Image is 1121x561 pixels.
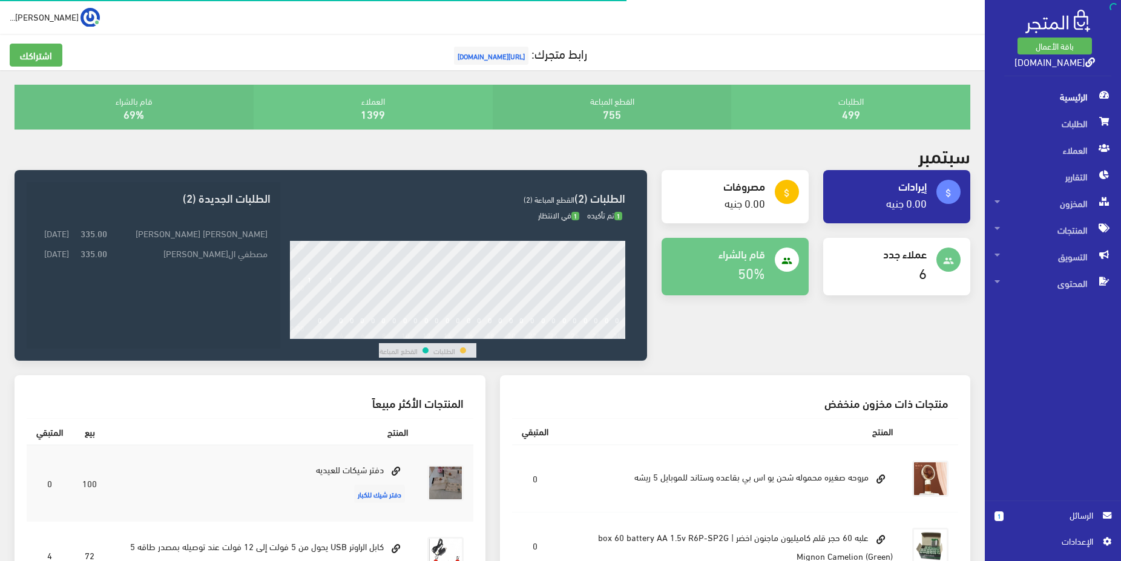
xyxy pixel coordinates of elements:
[558,445,903,513] td: مروحه صغيره محموله شحن يو اس بي بقاعده وستاند للموبايل 5 ريشه
[943,255,954,266] i: people
[528,330,537,339] div: 22
[994,137,1111,163] span: العملاء
[73,418,107,445] th: بيع
[994,190,1111,217] span: المخزون
[1013,508,1093,522] span: الرسائل
[918,144,970,165] h2: سبتمبر
[379,343,418,358] td: القطع المباعة
[354,485,405,503] span: دفتر شيك للكبار
[10,44,62,67] a: اشتراكك
[781,188,792,198] i: attach_money
[422,330,431,339] div: 12
[465,330,473,339] div: 16
[985,270,1121,297] a: المحتوى
[1004,534,1093,548] span: اﻹعدادات
[454,47,528,65] span: [URL][DOMAIN_NAME]
[886,192,927,212] a: 0.00 جنيه
[738,259,765,285] a: 50%
[512,418,558,444] th: المتبقي
[613,330,622,339] div: 30
[27,418,73,445] th: المتبقي
[401,330,410,339] div: 10
[571,212,579,221] span: 1
[994,270,1111,297] span: المحتوى
[36,397,464,408] h3: المنتجات الأكثر مبيعاً
[943,188,954,198] i: attach_money
[985,137,1121,163] a: العملاء
[603,103,621,123] a: 755
[614,212,622,221] span: 1
[15,85,254,130] div: قام بالشراء
[587,208,622,222] span: تم تأكيده
[340,330,344,339] div: 4
[507,330,516,339] div: 20
[985,163,1121,190] a: التقارير
[985,217,1121,243] a: المنتجات
[912,461,948,497] img: mrohh-sghyrh-mhmolh-shhn-yo-as-by-bkaaadh-ohaml-llmobayl-5-ryshh.jpg
[522,397,949,408] h3: منتجات ذات مخزون منخفض
[725,192,765,212] a: 0.00 جنيه
[382,330,386,339] div: 8
[10,7,100,27] a: ... [PERSON_NAME]...
[1025,10,1090,33] img: .
[524,192,574,206] span: القطع المباعة (2)
[985,190,1121,217] a: المخزون
[994,110,1111,137] span: الطلبات
[107,418,418,445] th: المنتج
[833,180,927,192] h4: إيرادات
[512,445,558,513] td: 0
[36,223,72,243] td: [DATE]
[994,511,1004,521] span: 1
[538,208,579,222] span: في الانتظار
[361,330,365,339] div: 6
[671,180,765,192] h4: مصروفات
[486,330,495,339] div: 18
[994,163,1111,190] span: التقارير
[123,103,144,123] a: 69%
[81,246,107,260] strong: 335.00
[73,445,107,522] td: 100
[433,343,456,358] td: الطلبات
[592,330,600,339] div: 28
[254,85,493,130] div: العملاء
[558,418,903,444] th: المنتج
[81,226,107,240] strong: 335.00
[36,243,72,263] td: [DATE]
[451,42,587,64] a: رابط متجرك:[URL][DOMAIN_NAME]
[994,243,1111,270] span: التسويق
[361,103,385,123] a: 1399
[493,85,732,130] div: القطع المباعة
[110,223,271,243] td: [PERSON_NAME] [PERSON_NAME]
[290,192,625,203] h3: الطلبات (2)
[36,192,271,203] h3: الطلبات الجديدة (2)
[1014,53,1095,70] a: [DOMAIN_NAME]
[833,248,927,260] h4: عملاء جدد
[985,84,1121,110] a: الرئيسية
[318,330,323,339] div: 2
[110,243,271,263] td: مصطفي ال[PERSON_NAME]
[10,9,79,24] span: [PERSON_NAME]...
[81,8,100,27] img: ...
[781,255,792,266] i: people
[427,465,464,501] img: dftr-shykat-llaaydyh.jpg
[731,85,970,130] div: الطلبات
[994,534,1111,554] a: اﻹعدادات
[919,259,927,285] a: 6
[444,330,452,339] div: 14
[985,110,1121,137] a: الطلبات
[27,445,73,522] td: 0
[107,445,418,522] td: دفتر شيكات للعيديه
[571,330,579,339] div: 26
[994,217,1111,243] span: المنتجات
[842,103,860,123] a: 499
[671,248,765,260] h4: قام بالشراء
[994,84,1111,110] span: الرئيسية
[1017,38,1092,54] a: باقة الأعمال
[994,508,1111,534] a: 1 الرسائل
[550,330,558,339] div: 24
